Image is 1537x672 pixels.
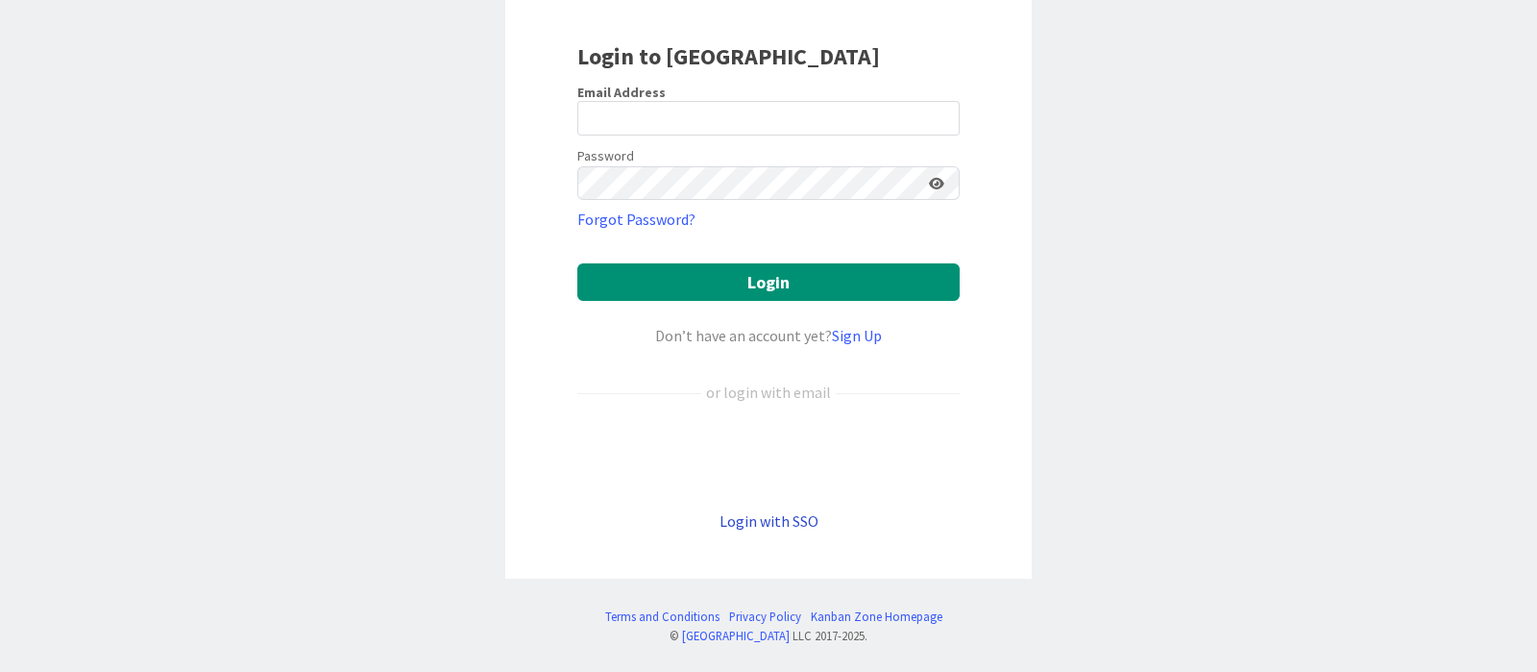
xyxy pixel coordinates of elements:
[729,608,801,626] a: Privacy Policy
[701,381,836,404] div: or login with email
[577,146,634,166] label: Password
[811,608,942,626] a: Kanban Zone Homepage
[832,326,882,345] a: Sign Up
[596,627,942,645] div: © LLC 2017- 2025 .
[605,608,720,626] a: Terms and Conditions
[720,511,818,531] a: Login with SSO
[577,208,695,231] a: Forgot Password?
[577,263,960,301] button: Login
[568,436,969,478] iframe: Sign in with Google Button
[577,324,960,347] div: Don’t have an account yet?
[682,628,790,643] a: [GEOGRAPHIC_DATA]
[577,84,666,101] label: Email Address
[577,41,880,71] b: Login to [GEOGRAPHIC_DATA]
